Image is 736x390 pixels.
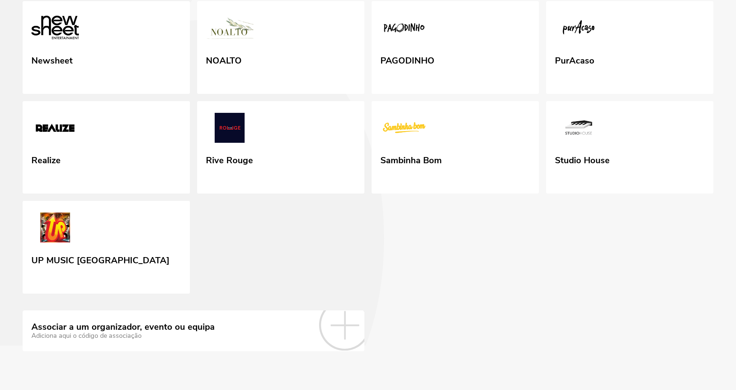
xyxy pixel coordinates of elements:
[31,213,79,245] img: UP MUSIC PORTUGAL
[380,113,428,146] img: Sambinha Bom
[555,53,594,66] div: PurAcaso
[555,113,602,146] img: Studio House
[546,1,713,94] a: PurAcaso PurAcaso
[31,253,169,266] div: UP MUSIC [GEOGRAPHIC_DATA]
[31,153,61,166] div: Realize
[197,1,364,94] a: NOALTO NOALTO
[206,53,242,66] div: NOALTO
[31,322,215,332] div: Associar a um organizador, evento ou equipa
[206,113,253,146] img: Rive Rouge
[23,310,364,351] a: Associar a um organizador, evento ou equipa Adiciona aqui o código de associação
[23,101,190,194] a: Realize Realize
[197,101,364,194] a: Rive Rouge Rive Rouge
[555,13,602,46] img: PurAcaso
[380,13,428,46] img: PAGODINHO
[380,53,434,66] div: PAGODINHO
[372,101,539,194] a: Sambinha Bom Sambinha Bom
[206,153,253,166] div: Rive Rouge
[380,153,442,166] div: Sambinha Bom
[206,13,253,46] img: NOALTO
[23,201,190,294] a: UP MUSIC PORTUGAL UP MUSIC [GEOGRAPHIC_DATA]
[31,13,79,46] img: Newsheet
[23,1,190,94] a: Newsheet Newsheet
[31,113,79,146] img: Realize
[555,153,610,166] div: Studio House
[372,1,539,94] a: PAGODINHO PAGODINHO
[31,332,215,340] div: Adiciona aqui o código de associação
[546,101,713,194] a: Studio House Studio House
[31,53,73,66] div: Newsheet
